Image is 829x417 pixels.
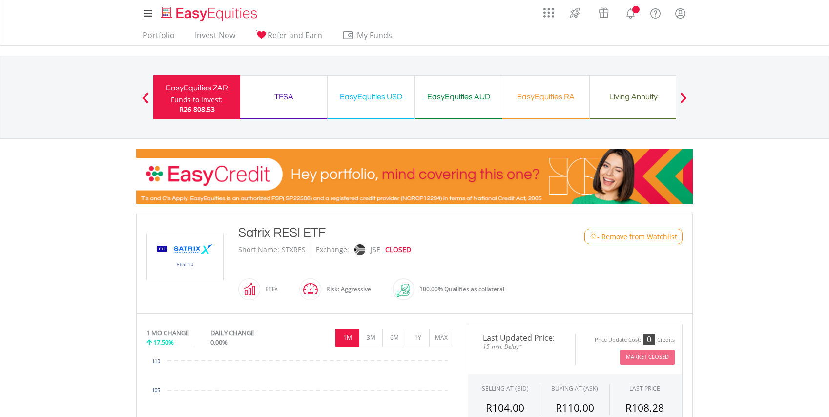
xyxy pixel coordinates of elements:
a: FAQ's and Support [643,2,668,22]
div: LAST PRICE [629,384,660,393]
a: Invest Now [191,30,239,45]
button: 1M [335,329,359,347]
button: Market Closed [620,350,675,365]
img: collateral-qualifying-green.svg [397,284,410,297]
img: thrive-v2.svg [567,5,583,21]
div: 1 MO CHANGE [146,329,189,338]
span: - Remove from Watchlist [597,232,677,241]
img: vouchers-v2.svg [596,5,612,21]
span: R108.28 [625,401,664,415]
button: Next [674,97,693,107]
span: Last Updated Price: [476,334,568,342]
div: JSE [371,241,380,258]
div: Price Update Cost: [595,336,641,344]
button: 3M [359,329,383,347]
div: EasyEquities ZAR [159,81,234,95]
button: 6M [382,329,406,347]
div: Funds to invest: [171,95,223,105]
img: EasyCredit Promotion Banner [136,149,693,204]
div: STXRES [282,241,306,258]
a: Refer and Earn [251,30,326,45]
span: 0.00% [210,338,228,347]
div: CLOSED [385,241,411,258]
div: SELLING AT (BID) [482,384,529,393]
a: Portfolio [139,30,179,45]
img: Watchlist [590,233,597,240]
span: 15-min. Delay* [476,342,568,351]
a: My Profile [668,2,693,24]
span: 17.50% [153,338,174,347]
div: 0 [643,334,655,345]
img: jse.png [354,244,365,255]
img: grid-menu-icon.svg [543,7,554,18]
a: AppsGrid [537,2,560,18]
img: EasyEquities_Logo.png [159,6,261,22]
a: Home page [157,2,261,22]
span: R26 808.53 [179,105,215,114]
span: BUYING AT (ASK) [551,384,598,393]
button: MAX [429,329,453,347]
text: 110 [152,359,160,364]
div: Exchange: [316,241,349,258]
a: Notifications [618,2,643,22]
div: ETFs [260,278,278,301]
span: 100.00% Qualifies as collateral [419,285,504,293]
img: EQU.ZA.STXRES.png [148,234,222,280]
button: Watchlist - Remove from Watchlist [584,229,683,244]
div: EasyEquities AUD [421,90,496,104]
text: 105 [152,388,160,393]
span: R110.00 [556,401,594,415]
span: My Funds [342,29,406,42]
button: Previous [136,97,155,107]
div: Credits [657,336,675,344]
div: Risk: Aggressive [321,278,371,301]
div: Living Annuity [596,90,671,104]
span: Refer and Earn [268,30,322,41]
button: 1Y [406,329,430,347]
div: Satrix RESI ETF [238,224,545,241]
div: Short Name: [238,241,279,258]
div: EasyEquities USD [333,90,409,104]
div: EasyEquities RA [508,90,583,104]
span: R104.00 [486,401,524,415]
a: Vouchers [589,2,618,21]
div: TFSA [246,90,321,104]
div: DAILY CHANGE [210,329,287,338]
